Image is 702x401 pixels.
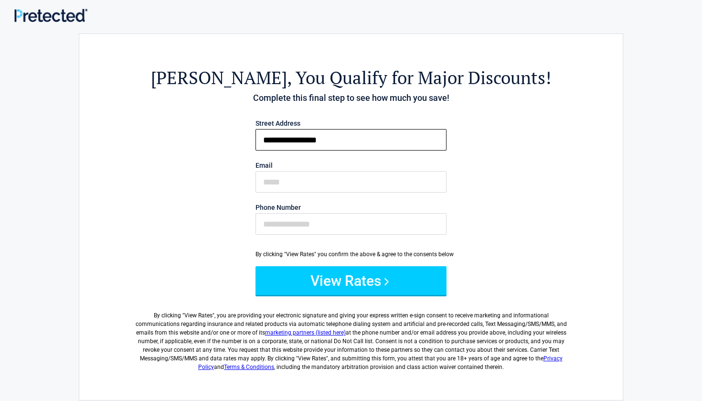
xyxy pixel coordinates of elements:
a: Terms & Conditions [224,364,274,370]
span: [PERSON_NAME] [151,66,287,89]
label: Phone Number [255,204,447,211]
div: By clicking "View Rates" you confirm the above & agree to the consents below [255,250,447,259]
button: View Rates [255,266,447,295]
img: Main Logo [14,9,87,22]
span: View Rates [184,312,213,319]
h4: Complete this final step to see how much you save! [132,92,570,104]
label: By clicking " ", you are providing your electronic signature and giving your express written e-si... [132,303,570,371]
h2: , You Qualify for Major Discounts! [132,66,570,89]
label: Email [255,162,447,169]
a: marketing partners (listed here) [265,329,346,336]
label: Street Address [255,120,447,127]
